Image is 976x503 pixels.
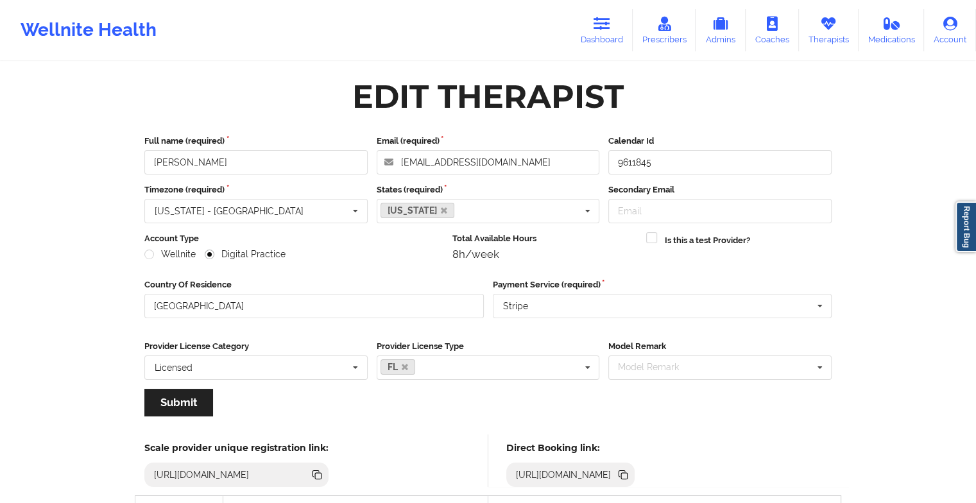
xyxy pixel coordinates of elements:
[144,278,484,291] label: Country Of Residence
[511,468,617,481] div: [URL][DOMAIN_NAME]
[144,183,368,196] label: Timezone (required)
[503,302,528,311] div: Stripe
[665,234,750,247] label: Is this a test Provider?
[608,340,832,353] label: Model Remark
[859,9,925,51] a: Medications
[377,135,600,148] label: Email (required)
[155,207,304,216] div: [US_STATE] - [GEOGRAPHIC_DATA]
[352,76,624,117] div: Edit Therapist
[377,183,600,196] label: States (required)
[608,135,832,148] label: Calendar Id
[506,442,635,454] h5: Direct Booking link:
[452,232,638,245] label: Total Available Hours
[633,9,696,51] a: Prescribers
[144,389,213,416] button: Submit
[608,199,832,223] input: Email
[955,201,976,252] a: Report Bug
[615,360,698,375] div: Model Remark
[377,150,600,175] input: Email address
[144,150,368,175] input: Full name
[493,278,832,291] label: Payment Service (required)
[746,9,799,51] a: Coaches
[381,203,455,218] a: [US_STATE]
[144,135,368,148] label: Full name (required)
[144,249,196,260] label: Wellnite
[205,249,286,260] label: Digital Practice
[924,9,976,51] a: Account
[144,340,368,353] label: Provider License Category
[155,363,193,372] div: Licensed
[149,468,255,481] div: [URL][DOMAIN_NAME]
[571,9,633,51] a: Dashboard
[696,9,746,51] a: Admins
[608,183,832,196] label: Secondary Email
[452,248,638,260] div: 8h/week
[381,359,416,375] a: FL
[799,9,859,51] a: Therapists
[144,232,443,245] label: Account Type
[377,340,600,353] label: Provider License Type
[144,442,329,454] h5: Scale provider unique registration link:
[608,150,832,175] input: Calendar Id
